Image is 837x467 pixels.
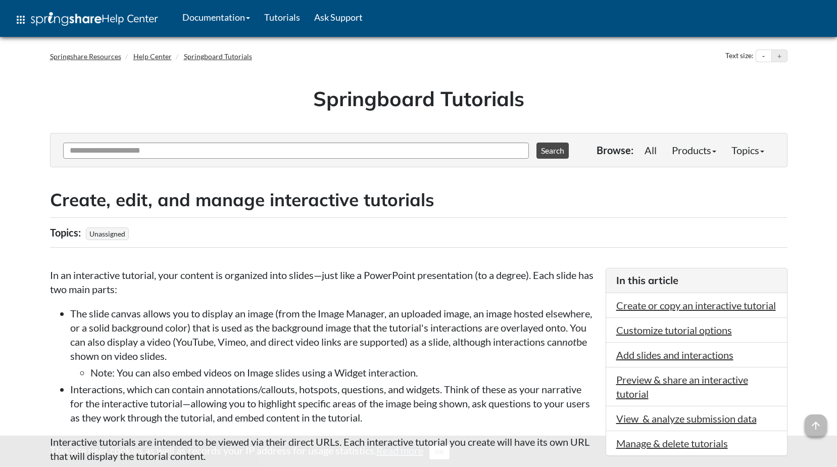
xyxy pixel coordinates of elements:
span: Unassigned [86,227,129,240]
li: Note: You can also embed videos on Image slides using a Widget interaction. [90,365,596,380]
li: The slide canvas allows you to display an image (from the Image Manager, an uploaded image, an im... [70,306,596,380]
a: Preview & share an interactive tutorial [616,373,748,400]
span: arrow_upward [805,414,827,437]
span: apps [15,14,27,26]
div: This site uses cookies as well as records your IP address for usage statistics. [40,443,798,459]
a: Ask Support [307,5,370,30]
p: Interactive tutorials are intended to be viewed via their direct URLs. Each interactive tutorial ... [50,435,596,463]
a: Customize tutorial options [616,324,732,336]
a: Products [664,140,724,160]
a: Tutorials [257,5,307,30]
img: Springshare [31,12,102,26]
a: Manage & delete tutorials [616,437,728,449]
em: not [562,336,576,348]
a: Add slides and interactions [616,349,733,361]
a: Springshare Resources [50,52,121,61]
h2: Create, edit, and manage interactive tutorials [50,188,787,212]
a: Create or copy an interactive tutorial [616,299,776,311]
p: Browse: [597,143,633,157]
div: Topics: [50,223,83,242]
p: In an interactive tutorial, your content is organized into slides—just like a PowerPoint presenta... [50,268,596,296]
li: Interactions, which can contain annotations/callouts, hotspots, questions, and widgets. Think of ... [70,382,596,425]
button: Increase text size [772,50,787,62]
button: Decrease text size [756,50,771,62]
span: Help Center [102,12,158,25]
button: Search [536,143,569,159]
h3: In this article [616,273,777,288]
a: arrow_upward [805,415,827,428]
div: Text size: [723,50,756,63]
a: Springboard Tutorials [184,52,252,61]
a: apps Help Center [8,5,165,35]
a: Help Center [133,52,172,61]
a: All [637,140,664,160]
a: Documentation [175,5,257,30]
a: Topics [724,140,772,160]
a: View & analyze submission data [616,412,757,425]
h1: Springboard Tutorials [58,84,780,113]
